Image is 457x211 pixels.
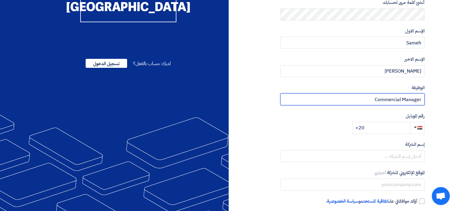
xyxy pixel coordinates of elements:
[280,141,425,148] label: إسم الشركة
[374,170,386,176] span: أختياري
[361,198,388,204] a: اتفاقية المستخدم
[280,150,425,162] input: أدخل إسم الشركة ...
[327,198,358,204] a: سياسة الخصوصية
[280,28,425,35] label: الإسم الاول
[86,59,127,68] span: تسجيل الدخول
[280,65,425,77] input: أدخل الإسم الاخير ...
[86,60,127,67] a: تسجيل الدخول
[280,84,425,91] label: الوظيفة
[133,60,171,67] span: لديك حساب بالفعل؟
[280,93,425,105] input: أدخل الوظيفة ...
[280,179,425,191] input: yourcompany.com
[432,187,450,205] div: دردشة مفتوحة
[280,56,425,63] label: الإسم الاخير
[326,198,417,205] span: أؤكد موافقتي على و .
[352,122,410,134] input: أدخل رقم الموبايل ...
[280,113,425,119] label: رقم الموبايل
[280,169,425,176] label: الموقع الإلكتروني للشركة
[280,37,425,49] input: أدخل الإسم الاول ...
